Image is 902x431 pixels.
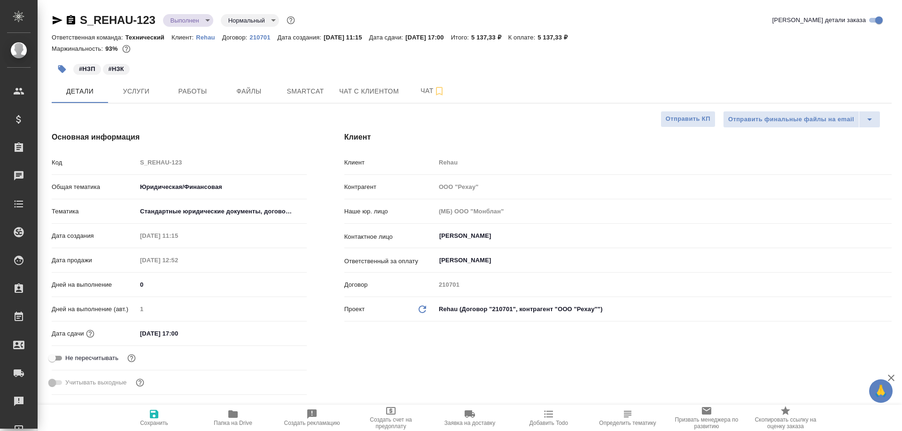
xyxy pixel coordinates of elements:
[324,34,369,41] p: [DATE] 11:15
[65,353,118,363] span: Не пересчитывать
[869,379,893,403] button: 🙏
[137,156,307,169] input: Пустое поле
[666,114,710,125] span: Отправить КП
[221,14,279,27] div: Выполнен
[137,253,219,267] input: Пустое поле
[723,111,859,128] button: Отправить финальные файлы на email
[52,182,137,192] p: Общая тематика
[772,16,866,25] span: [PERSON_NAME] детали заказа
[102,64,131,72] span: НЗК
[339,86,399,97] span: Чат с клиентом
[471,34,508,41] p: 5 137,33 ₽
[357,416,425,430] span: Создать счет на предоплату
[140,420,168,426] span: Сохранить
[163,14,213,27] div: Выполнен
[52,132,307,143] h4: Основная информация
[134,376,146,389] button: Выбери, если сб и вс нужно считать рабочими днями для выполнения заказа.
[344,280,435,290] p: Договор
[434,86,445,97] svg: Подписаться
[52,329,84,338] p: Дата сдачи
[52,34,125,41] p: Ответственная команда:
[52,231,137,241] p: Дата создания
[430,405,509,431] button: Заявка на доставку
[599,420,656,426] span: Определить тематику
[249,33,277,41] a: 210701
[114,86,159,97] span: Услуги
[344,257,435,266] p: Ответственный за оплату
[344,182,435,192] p: Контрагент
[249,34,277,41] p: 210701
[214,420,252,426] span: Папка на Drive
[283,86,328,97] span: Smartcat
[225,16,268,24] button: Нормальный
[196,33,222,41] a: Rehau
[84,328,96,340] button: Если добавить услуги и заполнить их объемом, то дата рассчитается автоматически
[344,232,435,242] p: Контактное лицо
[52,45,105,52] p: Маржинальность:
[728,114,854,125] span: Отправить финальные файлы на email
[537,34,575,41] p: 5 137,33 ₽
[80,14,156,26] a: S_REHAU-123
[52,15,63,26] button: Скопировать ссылку для ЯМессенджера
[79,64,95,74] p: #НЗП
[529,420,568,426] span: Добавить Todo
[285,14,297,26] button: Доп статусы указывают на важность/срочность заказа
[65,15,77,26] button: Скопировать ссылку
[52,158,137,167] p: Код
[344,158,435,167] p: Клиент
[137,327,219,340] input: ✎ Введи что-нибудь
[752,416,819,430] span: Скопировать ссылку на оценку заказа
[57,86,102,97] span: Детали
[52,207,137,216] p: Тематика
[344,305,365,314] p: Проект
[120,43,132,55] button: 302.51 RUB;
[369,34,405,41] p: Дата сдачи:
[873,381,889,401] span: 🙏
[673,416,740,430] span: Призвать менеджера по развитию
[886,235,888,237] button: Open
[226,86,272,97] span: Файлы
[105,45,120,52] p: 93%
[278,34,324,41] p: Дата создания:
[52,305,137,314] p: Дней на выполнение (авт.)
[171,34,196,41] p: Клиент:
[886,259,888,261] button: Open
[222,34,250,41] p: Договор:
[137,229,219,243] input: Пустое поле
[137,278,307,291] input: ✎ Введи что-нибудь
[137,302,307,316] input: Пустое поле
[52,280,137,290] p: Дней на выполнение
[588,405,667,431] button: Определить тематику
[723,111,880,128] div: split button
[125,34,171,41] p: Технический
[284,420,340,426] span: Создать рекламацию
[109,64,124,74] p: #НЗК
[344,207,435,216] p: Наше юр. лицо
[435,204,892,218] input: Пустое поле
[65,378,127,387] span: Учитывать выходные
[170,86,215,97] span: Работы
[194,405,272,431] button: Папка на Drive
[52,59,72,79] button: Добавить тэг
[125,352,138,364] button: Включи, если не хочешь, чтобы указанная дата сдачи изменилась после переставления заказа в 'Подтв...
[435,301,892,317] div: Rehau (Договор "210701", контрагент "ООО "Рехау"")
[509,405,588,431] button: Добавить Todo
[451,34,471,41] p: Итого:
[661,111,715,127] button: Отправить КП
[351,405,430,431] button: Создать счет на предоплату
[435,156,892,169] input: Пустое поле
[137,204,307,219] div: Стандартные юридические документы, договоры, уставы
[72,64,102,72] span: НЗП
[115,405,194,431] button: Сохранить
[272,405,351,431] button: Создать рекламацию
[444,420,495,426] span: Заявка на доставку
[168,16,202,24] button: Выполнен
[667,405,746,431] button: Призвать менеджера по развитию
[435,180,892,194] input: Пустое поле
[410,85,455,97] span: Чат
[137,179,307,195] div: Юридическая/Финансовая
[435,278,892,291] input: Пустое поле
[52,256,137,265] p: Дата продажи
[196,34,222,41] p: Rehau
[405,34,451,41] p: [DATE] 17:00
